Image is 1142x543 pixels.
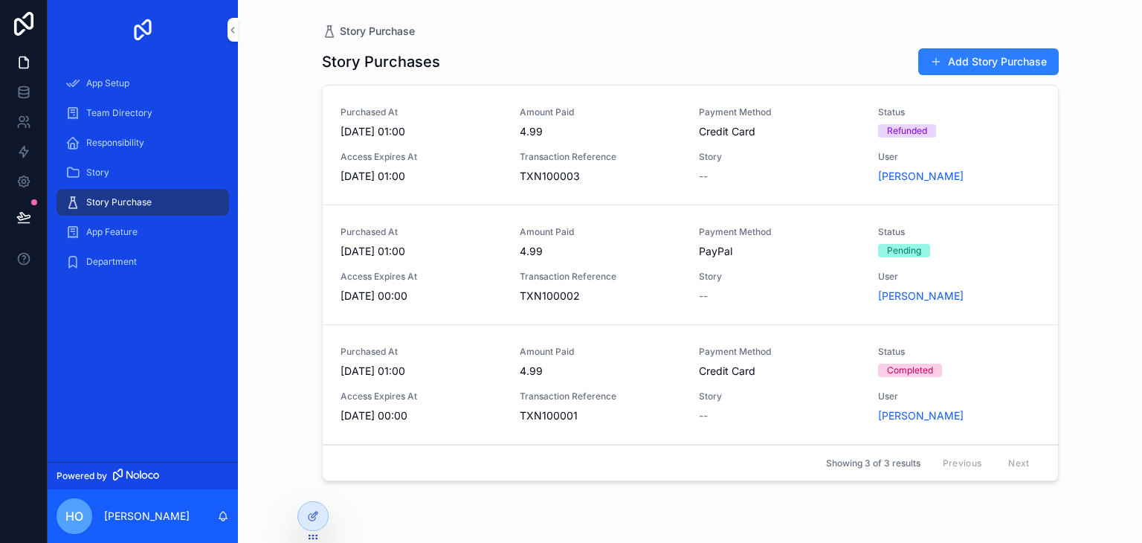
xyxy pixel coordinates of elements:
[520,226,681,238] span: Amount Paid
[878,346,1039,358] span: Status
[918,48,1059,75] button: Add Story Purchase
[878,169,964,184] a: [PERSON_NAME]
[887,124,927,138] div: Refunded
[341,408,502,423] span: [DATE] 00:00
[86,167,109,179] span: Story
[341,169,502,184] span: [DATE] 01:00
[878,391,1039,402] span: User
[131,18,155,42] img: App logo
[341,124,502,139] span: [DATE] 01:00
[57,70,229,97] a: App Setup
[878,408,964,423] a: [PERSON_NAME]
[341,226,502,238] span: Purchased At
[699,244,860,259] span: PayPal
[341,346,502,358] span: Purchased At
[699,226,860,238] span: Payment Method
[341,151,502,163] span: Access Expires At
[48,60,238,295] div: scrollable content
[520,151,681,163] span: Transaction Reference
[699,124,860,139] span: Credit Card
[520,289,681,303] span: TXN100002
[57,189,229,216] a: Story Purchase
[341,106,502,118] span: Purchased At
[57,100,229,126] a: Team Directory
[699,106,860,118] span: Payment Method
[520,244,681,259] span: 4.99
[341,271,502,283] span: Access Expires At
[86,137,144,149] span: Responsibility
[104,509,190,524] p: [PERSON_NAME]
[322,51,440,72] h1: Story Purchases
[699,289,708,303] span: --
[878,151,1039,163] span: User
[57,159,229,186] a: Story
[520,364,681,379] span: 4.99
[48,462,238,489] a: Powered by
[699,364,860,379] span: Credit Card
[86,107,152,119] span: Team Directory
[57,470,107,482] span: Powered by
[878,106,1039,118] span: Status
[65,507,83,525] span: HO
[86,77,129,89] span: App Setup
[323,86,1058,205] a: Purchased At[DATE] 01:00Amount Paid4.99Payment MethodCredit CardStatusRefundedAccess Expires At[D...
[878,289,964,303] a: [PERSON_NAME]
[699,408,708,423] span: --
[520,124,681,139] span: 4.99
[520,408,681,423] span: TXN100001
[57,129,229,156] a: Responsibility
[341,244,502,259] span: [DATE] 01:00
[520,106,681,118] span: Amount Paid
[826,457,920,469] span: Showing 3 of 3 results
[341,364,502,379] span: [DATE] 01:00
[887,244,921,257] div: Pending
[520,391,681,402] span: Transaction Reference
[340,24,415,39] span: Story Purchase
[322,24,415,39] a: Story Purchase
[878,271,1039,283] span: User
[520,271,681,283] span: Transaction Reference
[86,196,152,208] span: Story Purchase
[520,346,681,358] span: Amount Paid
[323,205,1058,325] a: Purchased At[DATE] 01:00Amount Paid4.99Payment MethodPayPalStatusPendingAccess Expires At[DATE] 0...
[887,364,933,377] div: Completed
[699,346,860,358] span: Payment Method
[699,151,860,163] span: Story
[699,391,860,402] span: Story
[86,256,137,268] span: Department
[699,169,708,184] span: --
[57,219,229,245] a: App Feature
[323,325,1058,445] a: Purchased At[DATE] 01:00Amount Paid4.99Payment MethodCredit CardStatusCompletedAccess Expires At[...
[520,169,681,184] span: TXN100003
[57,248,229,275] a: Department
[341,289,502,303] span: [DATE] 00:00
[341,391,502,402] span: Access Expires At
[86,226,138,238] span: App Feature
[699,271,860,283] span: Story
[878,226,1039,238] span: Status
